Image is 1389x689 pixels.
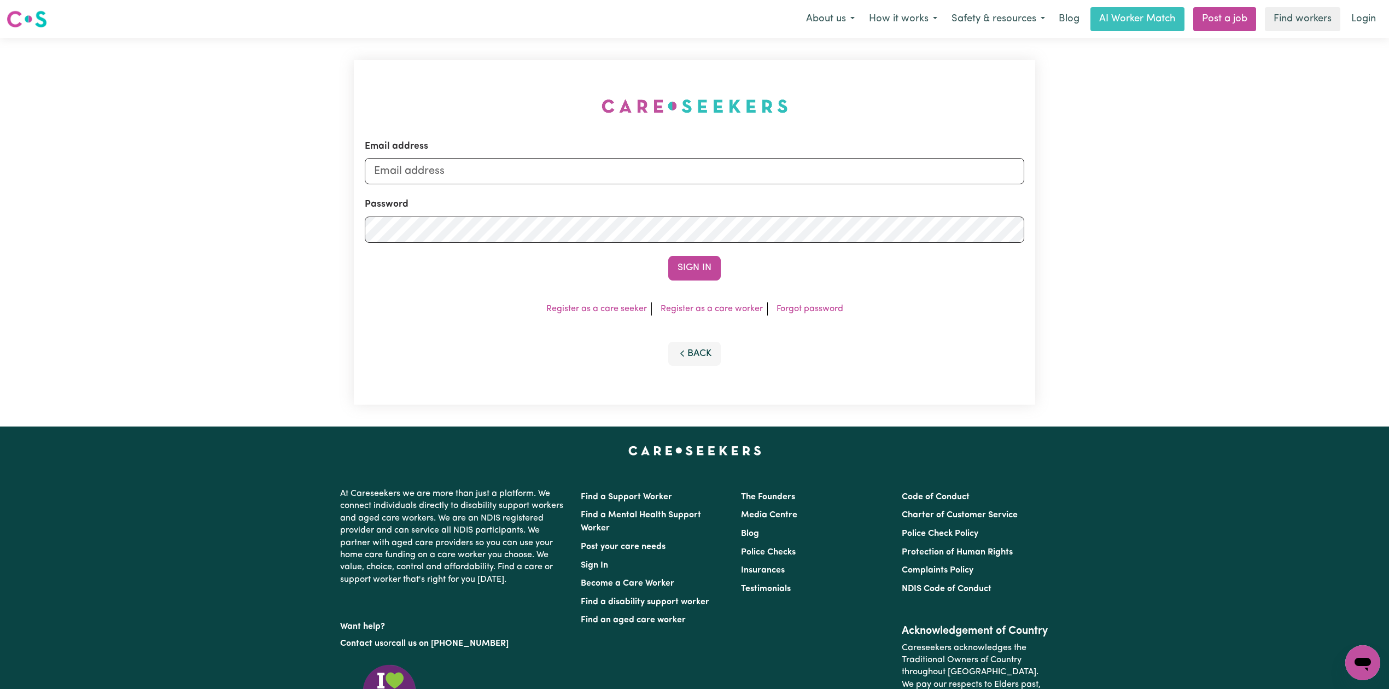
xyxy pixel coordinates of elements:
a: Insurances [741,566,785,575]
a: Code of Conduct [902,493,970,501]
a: Charter of Customer Service [902,511,1018,519]
p: At Careseekers we are more than just a platform. We connect individuals directly to disability su... [340,483,568,590]
a: Find a disability support worker [581,598,709,606]
p: or [340,633,568,654]
a: Testimonials [741,585,791,593]
label: Email address [365,139,428,154]
button: Sign In [668,256,721,280]
a: Police Checks [741,548,796,557]
img: Careseekers logo [7,9,47,29]
a: Media Centre [741,511,797,519]
a: call us on [PHONE_NUMBER] [392,639,509,648]
a: Blog [1052,7,1086,31]
a: NDIS Code of Conduct [902,585,991,593]
a: Contact us [340,639,383,648]
a: Post your care needs [581,542,666,551]
a: Forgot password [777,305,843,313]
a: Sign In [581,561,608,570]
p: Want help? [340,616,568,633]
a: Become a Care Worker [581,579,674,588]
a: Find a Mental Health Support Worker [581,511,701,533]
a: Protection of Human Rights [902,548,1013,557]
a: AI Worker Match [1090,7,1184,31]
a: Police Check Policy [902,529,978,538]
a: Register as a care worker [661,305,763,313]
a: Find workers [1265,7,1340,31]
a: Find a Support Worker [581,493,672,501]
button: Safety & resources [944,8,1052,31]
button: About us [799,8,862,31]
a: Post a job [1193,7,1256,31]
a: The Founders [741,493,795,501]
a: Complaints Policy [902,566,973,575]
a: Register as a care seeker [546,305,647,313]
a: Blog [741,529,759,538]
label: Password [365,197,408,212]
a: Careseekers home page [628,446,761,455]
input: Email address [365,158,1024,184]
button: How it works [862,8,944,31]
h2: Acknowledgement of Country [902,624,1049,638]
a: Find an aged care worker [581,616,686,624]
a: Login [1345,7,1382,31]
button: Back [668,342,721,366]
a: Careseekers logo [7,7,47,32]
iframe: Button to launch messaging window [1345,645,1380,680]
